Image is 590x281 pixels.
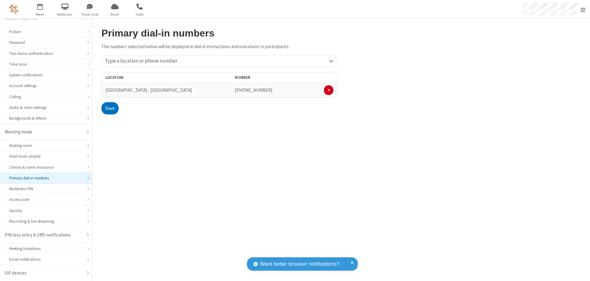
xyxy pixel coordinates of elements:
[105,57,182,65] div: Type a location or phone number
[9,246,83,252] div: Meeting Invitations
[53,12,77,17] span: Webinars
[9,175,83,181] div: Primary dial-in numbers
[9,40,83,45] div: Password
[9,153,83,159] div: Hold music playlist
[101,72,196,83] th: Location
[9,61,83,67] div: Time zone
[9,143,83,148] div: Waiting room
[101,43,337,50] p: The numbers selected below will be displayed in dial-in instructions and invitations to participa...
[101,83,196,98] td: [GEOGRAPHIC_DATA] - [GEOGRAPHIC_DATA]
[9,29,83,35] div: Picture
[101,28,337,39] h2: Primary dial-in numbers
[9,72,83,78] div: System notifications
[9,218,83,224] div: Recording & live streaming
[5,232,83,239] div: PIN-less entry & SMS notifications
[9,83,83,89] div: Account settings
[128,12,151,17] span: Calls
[29,12,52,17] span: Meet
[9,197,83,202] div: Access code
[101,102,119,114] button: Save
[5,129,83,136] div: Meeting mode
[235,87,272,93] span: [PHONE_NUMBER]
[103,12,126,17] span: Drive
[9,94,83,100] div: Calling
[231,72,337,83] th: Number
[9,256,83,262] div: Email notifications
[9,208,83,214] div: Security
[5,270,83,277] div: SIP devices
[78,12,101,17] span: Team Chat
[9,164,83,170] div: Chimes & name announce
[9,115,83,121] div: Backgrounds & effects
[9,51,83,56] div: Two-factor authentication
[9,186,83,192] div: Moderator PIN
[9,5,18,14] img: QA Selenium DO NOT DELETE OR CHANGE
[9,105,83,110] div: Audio & video settings
[260,260,339,268] span: Want better browser notifications?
